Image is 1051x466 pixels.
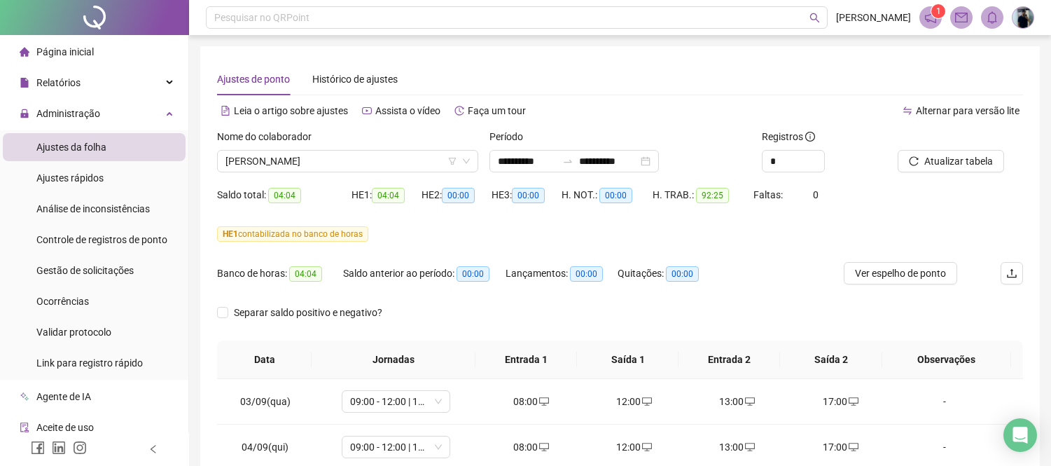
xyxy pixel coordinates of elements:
[362,106,372,116] span: youtube
[506,266,618,282] div: Lançamentos:
[36,203,150,214] span: Análise de inconsistências
[697,394,777,409] div: 13:00
[753,189,785,200] span: Faltas:
[491,394,571,409] div: 08:00
[36,172,104,184] span: Ajustes rápidos
[457,266,489,282] span: 00:00
[217,187,352,203] div: Saldo total:
[20,423,29,432] span: audit
[844,262,957,285] button: Ver espelho de ponto
[36,296,89,307] span: Ocorrências
[20,47,29,57] span: home
[903,439,986,455] div: -
[217,341,312,379] th: Data
[217,266,343,282] div: Banco de horas:
[562,156,573,167] span: swap-right
[882,341,1011,379] th: Observações
[936,6,941,16] span: 1
[780,341,882,379] th: Saída 2
[599,188,632,203] span: 00:00
[762,129,815,144] span: Registros
[52,441,66,455] span: linkedin
[312,74,398,85] span: Histórico de ajustes
[744,442,755,452] span: desktop
[491,439,571,455] div: 08:00
[489,129,532,144] label: Período
[20,78,29,88] span: file
[352,187,422,203] div: HE 1:
[562,156,573,167] span: to
[221,106,230,116] span: file-text
[538,397,549,406] span: desktop
[36,391,91,402] span: Agente de IA
[422,187,492,203] div: HE 2:
[234,105,348,116] span: Leia o artigo sobre ajustes
[855,266,946,281] span: Ver espelho de ponto
[242,441,288,453] span: 04/09(qui)
[475,341,577,379] th: Entrada 1
[594,394,674,409] div: 12:00
[1012,7,1033,28] img: 88202
[570,266,603,282] span: 00:00
[924,153,993,169] span: Atualizar tabela
[223,229,238,239] span: HE 1
[343,266,506,282] div: Saldo anterior ao período:
[36,108,100,119] span: Administração
[240,396,291,407] span: 03/09(qua)
[492,187,562,203] div: HE 3:
[217,129,321,144] label: Nome do colaborador
[916,105,1019,116] span: Alternar para versão lite
[809,13,820,23] span: search
[594,439,674,455] div: 12:00
[678,341,780,379] th: Entrada 2
[1003,418,1037,452] div: Open Intercom Messenger
[36,265,134,276] span: Gestão de solicitações
[1006,268,1017,279] span: upload
[36,327,111,338] span: Validar protocolo
[36,357,143,369] span: Link para registro rápido
[442,188,475,203] span: 00:00
[744,397,755,406] span: desktop
[289,266,322,282] span: 04:04
[805,132,815,142] span: info-circle
[924,11,937,24] span: notification
[903,394,986,409] div: -
[577,341,678,379] th: Saída 1
[800,394,880,409] div: 17:00
[653,187,753,203] div: H. TRAB.:
[228,305,388,320] span: Separar saldo positivo e negativo?
[931,4,945,18] sup: 1
[641,397,652,406] span: desktop
[468,105,526,116] span: Faça um tour
[898,150,1004,172] button: Atualizar tabela
[641,442,652,452] span: desktop
[225,151,470,172] span: CARLOS ALBERTO BRITO DE OLIVEIRA
[696,188,729,203] span: 92:25
[36,234,167,245] span: Controle de registros de ponto
[909,156,919,166] span: reload
[512,188,545,203] span: 00:00
[903,106,912,116] span: swap
[462,157,471,165] span: down
[448,157,457,165] span: filter
[31,441,45,455] span: facebook
[350,391,442,412] span: 09:00 - 12:00 | 13:00 - 18:00
[36,142,106,153] span: Ajustes da folha
[955,11,968,24] span: mail
[372,188,405,203] span: 04:04
[20,109,29,118] span: lock
[454,106,464,116] span: history
[217,74,290,85] span: Ajustes de ponto
[847,397,858,406] span: desktop
[217,226,368,242] span: contabilizada no banco de horas
[538,442,549,452] span: desktop
[836,10,911,25] span: [PERSON_NAME]
[697,439,777,455] div: 13:00
[800,439,880,455] div: 17:00
[618,266,718,282] div: Quitações:
[73,441,87,455] span: instagram
[36,46,94,57] span: Página inicial
[375,105,440,116] span: Assista o vídeo
[148,444,158,454] span: left
[893,352,1000,367] span: Observações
